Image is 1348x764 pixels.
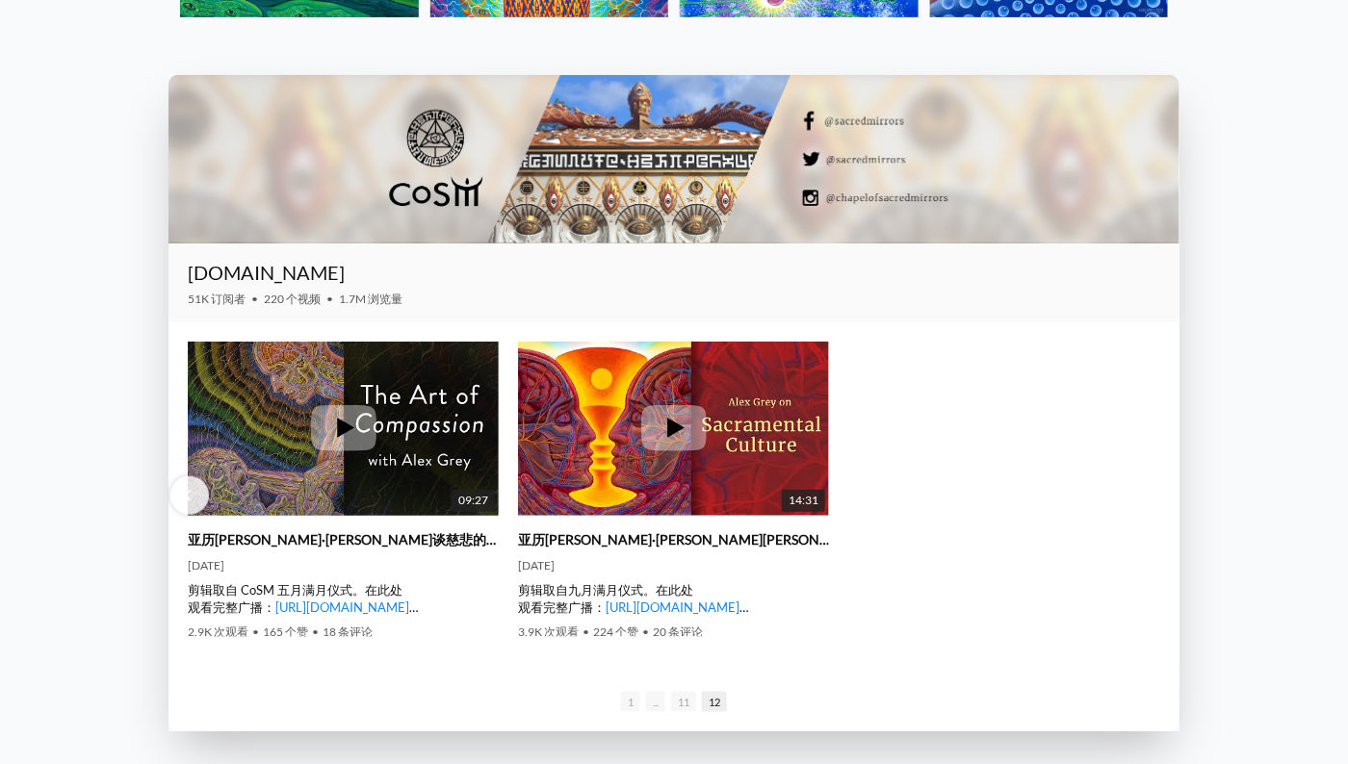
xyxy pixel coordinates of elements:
[339,292,402,306] span: 1.7M 浏览量
[583,624,589,639] span: •
[188,624,248,639] span: 2.9K 次观看
[252,624,259,639] span: •
[251,292,258,306] span: •
[646,692,665,712] span: ...
[263,624,308,639] span: 165 个赞
[518,531,829,548] a: 亚历[PERSON_NAME]·[PERSON_NAME][PERSON_NAME]文化
[452,490,495,512] span: 09:27
[606,599,739,615] a: [URL][DOMAIN_NAME]
[188,261,345,284] a: [DOMAIN_NAME]
[312,624,319,639] span: •
[518,312,829,545] img: 亚历克斯·格雷谈圣礼文化
[264,292,321,306] span: 220 个视频
[188,312,499,545] img: 亚历克斯·格雷谈慈悲的艺术
[188,531,499,548] a: 亚历[PERSON_NAME]·[PERSON_NAME]谈慈悲的艺术
[653,624,703,639] span: 20 条评论
[518,342,829,516] a: 亚历克斯·格雷谈圣礼文化 14:31
[188,292,246,306] span: 51K 订阅者
[188,342,499,516] a: 亚历克斯·格雷谈慈悲的艺术 09:27
[188,558,499,573] div: [DATE]
[782,490,825,512] span: 14:31
[275,599,409,615] a: [URL][DOMAIN_NAME]
[1050,268,1160,292] iframe: Subscribe to CoSM.TV on YouTube
[671,692,696,712] span: 11
[518,558,829,573] div: [DATE]
[518,624,579,639] span: 3.9K 次观看
[702,692,727,712] span: 12
[593,624,638,639] span: 224 个赞
[642,624,649,639] span: •
[621,692,640,712] span: 1
[326,292,333,306] span: •
[518,581,829,616] div: 剪辑取自九月满月仪式。在此处 观看完整广播： |亚历[PERSON_NAME]·[PERSON_NAME]| ► 网站 | ► Instagram | ► 脸书 | |[DEMOGRAPHIC_...
[323,624,373,639] span: 18 条评论
[188,581,499,616] div: 剪辑取自 CoSM 五月满月仪式。在此处 观看完整广播： |亚历[PERSON_NAME]·[PERSON_NAME]| ► 网站 | ► Instagram | ► 脸书 | |[DEMOGR...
